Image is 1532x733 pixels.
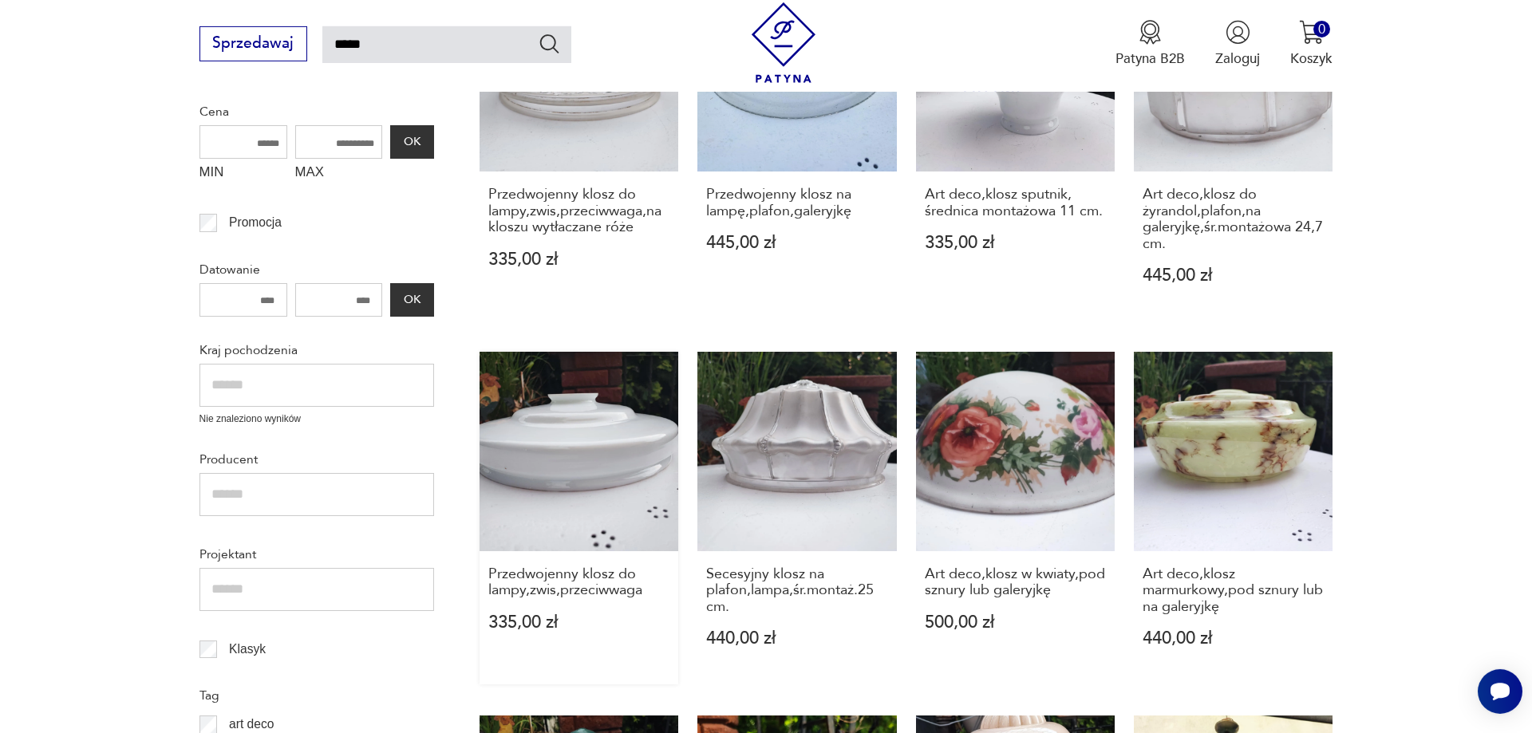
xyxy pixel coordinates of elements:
[199,340,434,361] p: Kraj pochodzenia
[488,614,670,631] p: 335,00 zł
[199,101,434,122] p: Cena
[199,685,434,706] p: Tag
[1143,630,1325,647] p: 440,00 zł
[480,352,678,684] a: Przedwojenny klosz do lampy,zwis,przeciwwagaPrzedwojenny klosz do lampy,zwis,przeciwwaga335,00 zł
[488,187,670,235] h3: Przedwojenny klosz do lampy,zwis,przeciwwaga,na kloszu wytłaczane róże
[390,283,433,317] button: OK
[697,352,896,684] a: Secesyjny klosz na plafon,lampa,śr.montaż.25 cm.Secesyjny klosz na plafon,lampa,śr.montaż.25 cm.4...
[1478,669,1522,714] iframe: Smartsupp widget button
[1134,352,1333,684] a: Art deco,klosz marmurkowy,pod sznury lub na galeryjkęArt deco,klosz marmurkowy,pod sznury lub na ...
[744,2,824,83] img: Patyna - sklep z meblami i dekoracjami vintage
[199,26,307,61] button: Sprzedawaj
[706,234,888,251] p: 445,00 zł
[199,259,434,280] p: Datowanie
[1226,20,1250,45] img: Ikonka użytkownika
[916,352,1115,684] a: Art deco,klosz w kwiaty,pod sznury lub galeryjkęArt deco,klosz w kwiaty,pod sznury lub galeryjkę5...
[199,449,434,470] p: Producent
[538,32,561,55] button: Szukaj
[1115,20,1185,68] a: Ikona medaluPatyna B2B
[488,566,670,599] h3: Przedwojenny klosz do lampy,zwis,przeciwwaga
[199,38,307,51] a: Sprzedawaj
[925,187,1107,219] h3: Art deco,klosz sputnik, średnica montażowa 11 cm.
[1143,187,1325,252] h3: Art deco,klosz do żyrandol,plafon,na galeryjkę,śr.montażowa 24,7 cm.
[1313,21,1330,37] div: 0
[925,614,1107,631] p: 500,00 zł
[1290,49,1333,68] p: Koszyk
[706,566,888,615] h3: Secesyjny klosz na plafon,lampa,śr.montaż.25 cm.
[199,544,434,565] p: Projektant
[1290,20,1333,68] button: 0Koszyk
[390,125,433,159] button: OK
[1115,20,1185,68] button: Patyna B2B
[199,412,434,427] p: Nie znaleziono wyników
[1299,20,1324,45] img: Ikona koszyka
[229,639,266,660] p: Klasyk
[1138,20,1163,45] img: Ikona medalu
[1215,49,1260,68] p: Zaloguj
[1115,49,1185,68] p: Patyna B2B
[229,212,282,233] p: Promocja
[925,566,1107,599] h3: Art deco,klosz w kwiaty,pod sznury lub galeryjkę
[706,187,888,219] h3: Przedwojenny klosz na lampę,plafon,galeryjkę
[1215,20,1260,68] button: Zaloguj
[1143,566,1325,615] h3: Art deco,klosz marmurkowy,pod sznury lub na galeryjkę
[1143,267,1325,284] p: 445,00 zł
[925,234,1107,251] p: 335,00 zł
[295,159,383,189] label: MAX
[488,251,670,268] p: 335,00 zł
[706,630,888,647] p: 440,00 zł
[199,159,287,189] label: MIN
